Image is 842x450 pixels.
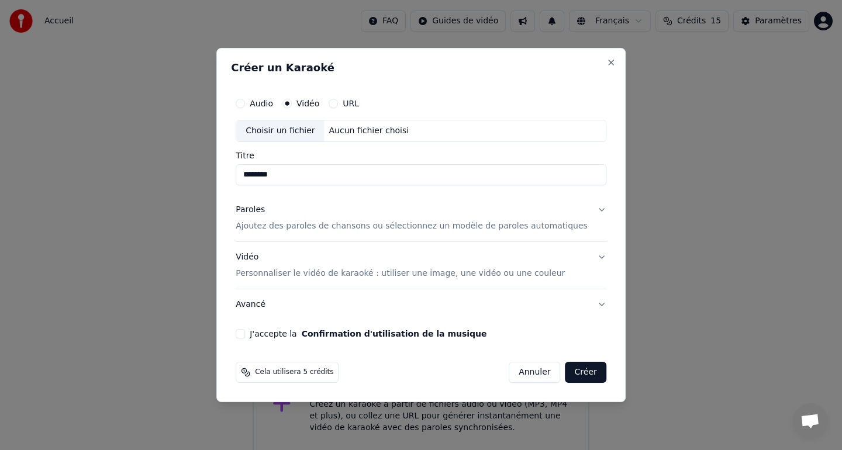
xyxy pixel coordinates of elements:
[250,330,486,338] label: J'accepte la
[302,330,487,338] button: J'accepte la
[236,195,606,241] button: ParolesAjoutez des paroles de chansons ou sélectionnez un modèle de paroles automatiques
[255,368,333,377] span: Cela utilisera 5 crédits
[236,251,565,279] div: Vidéo
[236,204,265,216] div: Paroles
[250,99,273,108] label: Audio
[565,362,606,383] button: Créer
[236,242,606,289] button: VidéoPersonnaliser le vidéo de karaoké : utiliser une image, une vidéo ou une couleur
[236,120,324,141] div: Choisir un fichier
[509,362,560,383] button: Annuler
[236,220,588,232] p: Ajoutez des paroles de chansons ou sélectionnez un modèle de paroles automatiques
[236,151,606,160] label: Titre
[236,268,565,279] p: Personnaliser le vidéo de karaoké : utiliser une image, une vidéo ou une couleur
[325,125,414,137] div: Aucun fichier choisi
[236,289,606,320] button: Avancé
[343,99,359,108] label: URL
[296,99,319,108] label: Vidéo
[231,63,611,73] h2: Créer un Karaoké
